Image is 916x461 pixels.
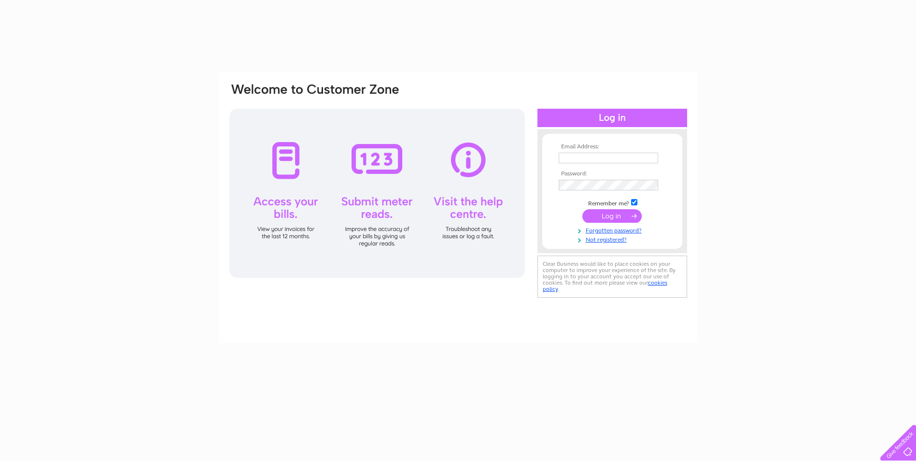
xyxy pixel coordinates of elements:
[559,225,668,234] a: Forgotten password?
[543,279,667,292] a: cookies policy
[559,234,668,244] a: Not registered?
[556,198,668,207] td: Remember me?
[556,171,668,177] th: Password:
[582,209,642,223] input: Submit
[537,256,687,298] div: Clear Business would like to place cookies on your computer to improve your experience of the sit...
[556,144,668,150] th: Email Address:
